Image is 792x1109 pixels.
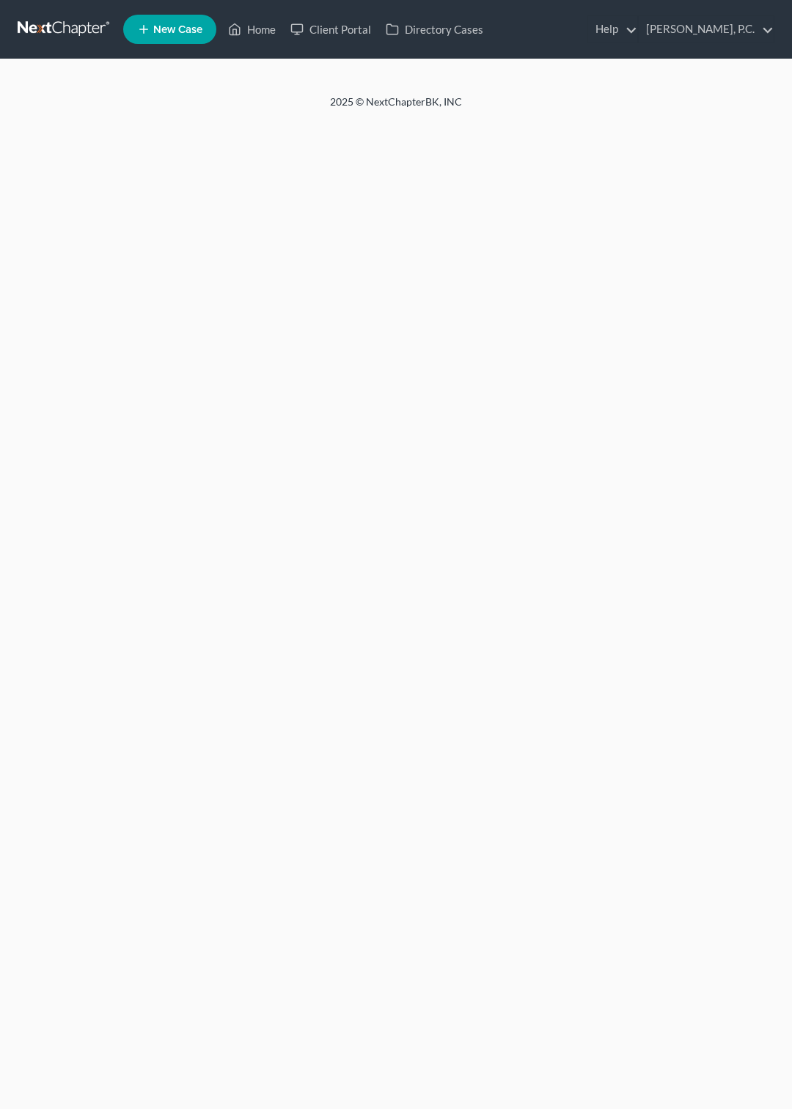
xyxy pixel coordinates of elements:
[283,16,378,43] a: Client Portal
[44,95,748,121] div: 2025 © NextChapterBK, INC
[221,16,283,43] a: Home
[588,16,637,43] a: Help
[378,16,491,43] a: Directory Cases
[123,15,216,44] new-legal-case-button: New Case
[639,16,774,43] a: [PERSON_NAME], P.C.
